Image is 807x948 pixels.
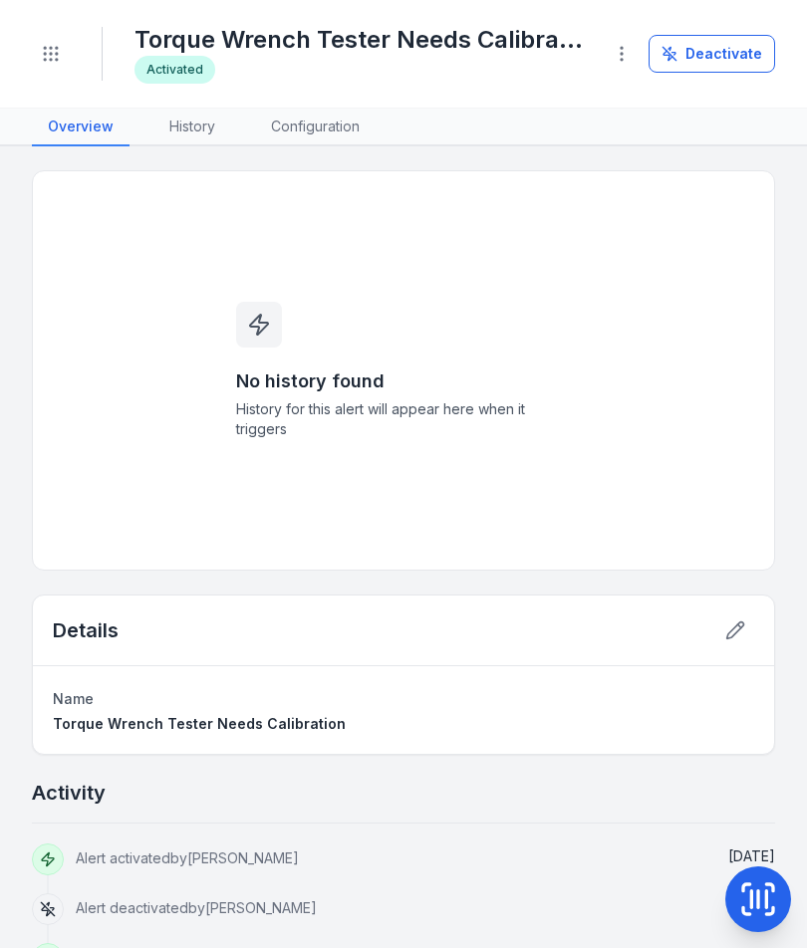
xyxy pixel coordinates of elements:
[53,715,346,732] span: Torque Wrench Tester Needs Calibration
[134,24,587,56] h1: Torque Wrench Tester Needs Calibration
[153,109,231,146] a: History
[53,616,119,644] h2: Details
[76,849,299,866] span: Alert activated by [PERSON_NAME]
[32,109,130,146] a: Overview
[32,35,70,73] button: Toggle navigation
[255,109,376,146] a: Configuration
[53,690,94,707] span: Name
[76,899,317,916] span: Alert deactivated by [PERSON_NAME]
[134,56,215,84] div: Activated
[728,847,775,864] span: [DATE]
[649,35,775,73] button: Deactivate
[236,399,571,439] span: History for this alert will appear here when it triggers
[32,779,106,807] h2: Activity
[236,367,571,395] h3: No history found
[728,847,775,864] time: 5/8/2025, 11:03:19 am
